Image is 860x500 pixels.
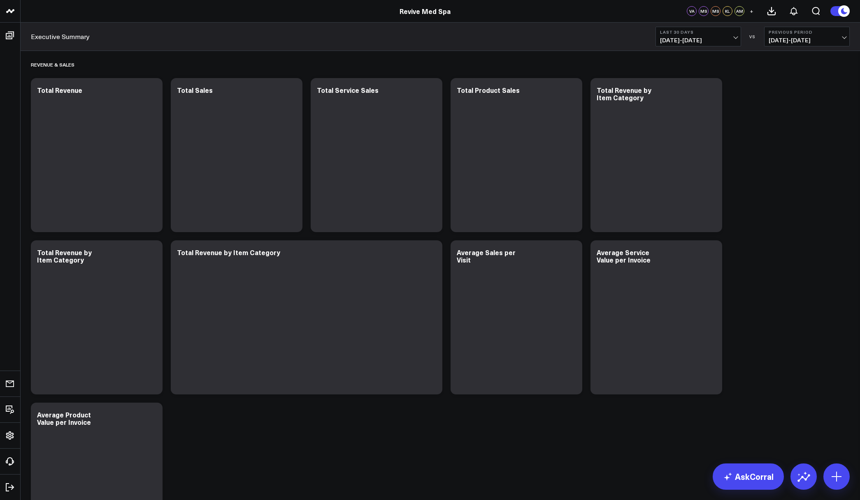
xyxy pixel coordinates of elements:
div: Total Revenue [37,85,82,94]
b: Last 30 Days [660,30,737,35]
div: Total Service Sales [317,85,379,94]
div: VA [687,6,697,16]
div: Total Sales [177,85,213,94]
div: KL [723,6,732,16]
div: VS [745,34,760,39]
b: Previous Period [769,30,845,35]
div: Revenue & Sales [31,55,74,74]
div: Total Revenue by Item Category [37,248,92,264]
div: MS [699,6,709,16]
div: Total Revenue by Item Category [597,85,651,102]
span: [DATE] - [DATE] [660,37,737,44]
button: + [746,6,756,16]
div: Total Revenue by Item Category [177,248,280,257]
div: Total Product Sales [457,85,520,94]
div: MS [711,6,721,16]
div: Average Service Value per Invoice [597,248,651,264]
a: Revive Med Spa [400,7,451,16]
span: [DATE] - [DATE] [769,37,845,44]
div: Average Sales per Visit [457,248,516,264]
button: Last 30 Days[DATE]-[DATE] [655,27,741,46]
a: Executive Summary [31,32,90,41]
div: Average Product Value per Invoice [37,410,91,426]
a: AskCorral [713,463,784,490]
button: Previous Period[DATE]-[DATE] [764,27,850,46]
div: AM [734,6,744,16]
span: + [750,8,753,14]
